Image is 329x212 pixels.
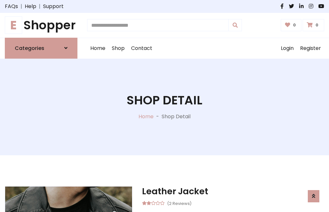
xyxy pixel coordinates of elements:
span: | [18,3,25,10]
p: Shop Detail [162,113,191,120]
a: Categories [5,38,77,59]
a: Register [297,38,324,59]
a: 0 [303,19,324,31]
a: Contact [128,38,156,59]
h3: Leather Jacket [142,186,324,197]
a: Shop [109,38,128,59]
span: 0 [314,22,320,28]
h1: Shop Detail [127,93,202,108]
span: E [5,16,22,34]
a: Home [87,38,109,59]
a: Login [278,38,297,59]
h1: Shopper [5,18,77,33]
a: Help [25,3,36,10]
span: | [36,3,43,10]
a: EShopper [5,18,77,33]
a: Home [138,113,154,120]
a: 0 [281,19,302,31]
small: (2 Reviews) [167,199,191,207]
h6: Categories [15,45,44,51]
a: FAQs [5,3,18,10]
p: - [154,113,162,120]
a: Support [43,3,64,10]
span: 0 [291,22,298,28]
